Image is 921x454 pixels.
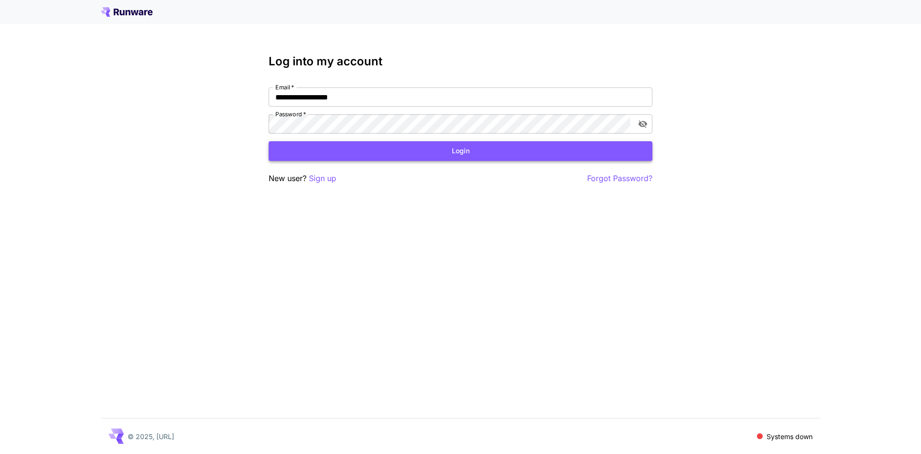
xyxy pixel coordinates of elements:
label: Email [275,83,294,91]
p: New user? [269,172,336,184]
h3: Log into my account [269,55,652,68]
label: Password [275,110,306,118]
p: © 2025, [URL] [128,431,174,442]
p: Systems down [767,431,813,442]
button: toggle password visibility [634,115,651,133]
button: Login [269,141,652,161]
button: Sign up [309,172,336,184]
button: Forgot Password? [587,172,652,184]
